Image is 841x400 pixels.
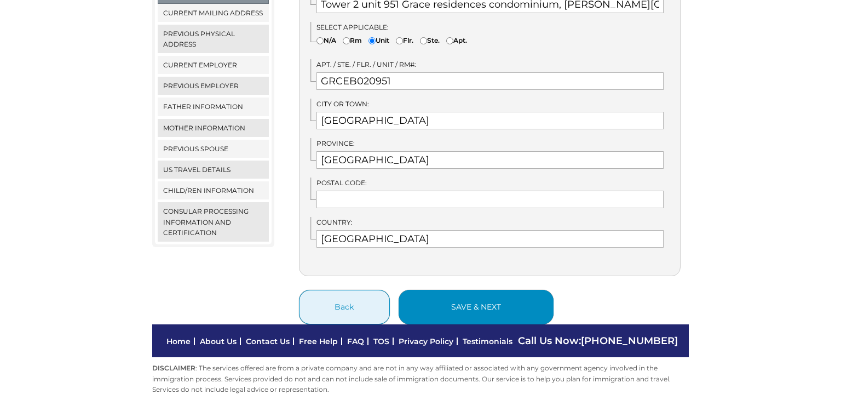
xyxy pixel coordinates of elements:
[316,35,336,45] label: N/A
[343,35,362,45] label: Rm
[158,119,269,137] a: Mother Information
[420,35,440,45] label: Ste.
[399,336,453,346] a: Privacy Policy
[158,202,269,242] a: Consular Processing Information and Certification
[158,4,269,22] a: Current Mailing Address
[396,37,403,44] input: Flr.
[316,23,389,31] span: Select Applicable:
[420,37,427,44] input: Ste.
[299,336,338,346] a: Free Help
[518,335,678,347] span: Call Us Now:
[158,161,269,179] a: US Travel Details
[399,290,554,324] button: save & next
[158,181,269,199] a: Child/ren Information
[368,35,389,45] label: Unit
[316,60,416,68] span: Apt. / Ste. / Flr. / Unit / Rm#:
[463,336,512,346] a: Testimonials
[158,77,269,95] a: Previous Employer
[368,37,376,44] input: Unit
[373,336,389,346] a: TOS
[446,35,467,45] label: Apt.
[152,363,689,395] p: : The services offered are from a private company and are not in any way affiliated or associated...
[581,335,678,347] a: [PHONE_NUMBER]
[396,35,413,45] label: Flr.
[446,37,453,44] input: Apt.
[347,336,364,346] a: FAQ
[166,336,191,346] a: Home
[158,25,269,53] a: Previous Physical Address
[316,218,353,226] span: Country:
[158,140,269,158] a: Previous Spouse
[316,139,355,147] span: Province:
[316,37,324,44] input: N/A
[200,336,237,346] a: About Us
[158,56,269,74] a: Current Employer
[316,100,369,108] span: City or Town:
[158,98,269,116] a: Father Information
[299,290,390,324] button: Back
[152,364,195,372] strong: DISCLAIMER
[316,179,367,187] span: Postal Code:
[246,336,290,346] a: Contact Us
[343,37,350,44] input: Rm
